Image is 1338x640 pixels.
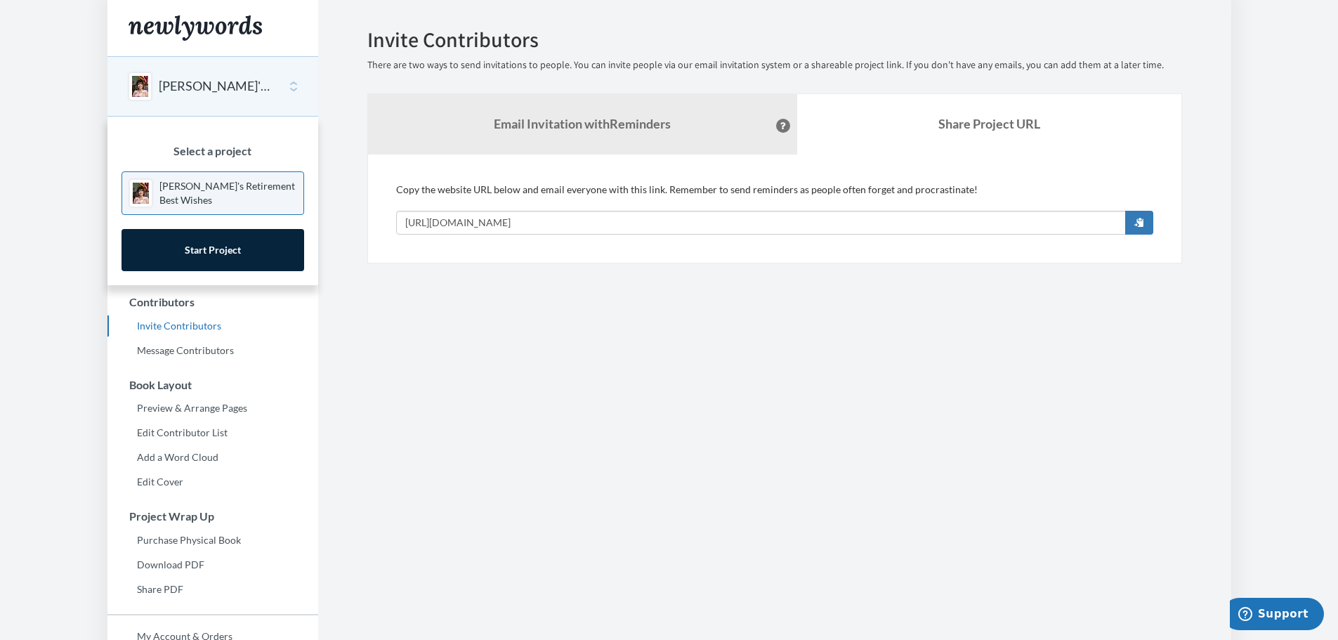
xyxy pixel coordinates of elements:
a: Edit Contributor List [107,422,318,443]
h3: Project Wrap Up [108,510,318,523]
a: Invite Contributors [107,315,318,337]
a: Purchase Physical Book [107,530,318,551]
b: Share Project URL [938,116,1040,131]
button: [PERSON_NAME]'s Retirement Best Wishes [159,77,273,96]
a: Start Project [122,229,304,271]
p: There are two ways to send invitations to people. You can invite people via our email invitation ... [367,58,1182,72]
h2: Invite Contributors [367,28,1182,51]
a: Preview & Arrange Pages [107,398,318,419]
img: Newlywords logo [129,15,262,41]
a: Download PDF [107,554,318,575]
div: Copy the website URL below and email everyone with this link. Remember to send reminders as peopl... [396,183,1153,235]
a: Edit Cover [107,471,318,492]
h3: Contributors [108,296,318,308]
h3: Select a project [122,145,304,157]
a: [PERSON_NAME]'s Retirement Best Wishes [122,171,304,215]
p: [PERSON_NAME]'s Retirement Best Wishes [159,179,296,207]
a: Add a Word Cloud [107,447,318,468]
a: Message Contributors [107,340,318,361]
h3: Book Layout [108,379,318,391]
a: Share PDF [107,579,318,600]
strong: Email Invitation with Reminders [494,116,671,131]
iframe: Opens a widget where you can chat to one of our agents [1230,598,1324,633]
